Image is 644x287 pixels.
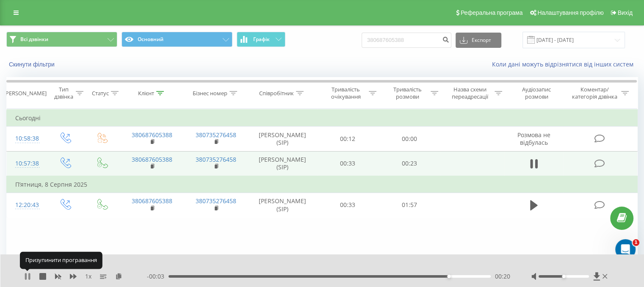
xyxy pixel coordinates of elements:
div: Accessibility label [447,275,451,278]
div: Співробітник [259,90,294,97]
button: Експорт [456,33,501,48]
a: 380687605388 [132,155,172,163]
input: Пошук за номером [362,33,451,48]
td: 00:23 [379,151,440,176]
span: Всі дзвінки [20,36,48,43]
div: Клієнт [138,90,154,97]
td: [PERSON_NAME] (SIP) [248,193,317,217]
span: 1 x [85,272,91,281]
div: Тривалість розмови [386,86,428,100]
button: Всі дзвінки [6,32,117,47]
span: 1 [633,239,639,246]
span: Розмова не відбулась [517,131,550,146]
a: 380687605388 [132,131,172,139]
div: Аудіозапис розмови [512,86,561,100]
td: [PERSON_NAME] (SIP) [248,151,317,176]
div: Призупинити програвання [20,252,102,269]
span: - 00:03 [147,272,169,281]
span: Налаштування профілю [537,9,603,16]
button: Скинути фільтри [6,61,59,68]
td: П’ятниця, 8 Серпня 2025 [7,176,638,193]
span: 00:20 [495,272,510,281]
td: 00:33 [317,193,379,217]
td: [PERSON_NAME] (SIP) [248,127,317,151]
td: 01:57 [379,193,440,217]
div: Статус [92,90,109,97]
span: Вихід [618,9,633,16]
div: Accessibility label [562,275,565,278]
a: 380735276458 [196,197,236,205]
a: 380687605388 [132,197,172,205]
a: 380735276458 [196,155,236,163]
iframe: Intercom live chat [615,239,636,259]
div: 10:57:38 [15,155,38,172]
td: Сьогодні [7,110,638,127]
div: Коментар/категорія дзвінка [569,86,619,100]
button: Графік [237,32,285,47]
button: Основний [122,32,232,47]
div: [PERSON_NAME] [4,90,47,97]
div: Назва схеми переадресації [448,86,492,100]
div: Бізнес номер [193,90,227,97]
td: 00:12 [317,127,379,151]
a: 380735276458 [196,131,236,139]
div: Тип дзвінка [53,86,73,100]
td: 00:00 [379,127,440,151]
div: 12:20:43 [15,197,38,213]
div: 10:58:38 [15,130,38,147]
span: Реферальна програма [461,9,523,16]
div: Тривалість очікування [325,86,367,100]
a: Коли дані можуть відрізнятися вiд інших систем [492,60,638,68]
span: Графік [253,36,270,42]
td: 00:33 [317,151,379,176]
